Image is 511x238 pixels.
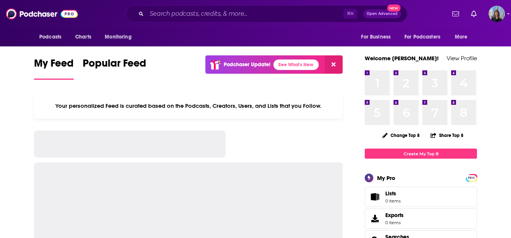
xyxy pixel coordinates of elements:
[75,32,91,42] span: Charts
[385,212,404,219] span: Exports
[365,149,477,159] a: Create My Top 8
[365,187,477,207] a: Lists
[367,213,382,224] span: Exports
[430,128,464,143] button: Share Top 8
[489,6,505,22] button: Show profile menu
[450,30,477,44] button: open menu
[34,57,74,74] span: My Feed
[361,32,391,42] span: For Business
[100,30,141,44] button: open menu
[34,93,343,119] div: Your personalized Feed is curated based on the Podcasts, Creators, Users, and Lists that you Follow.
[39,32,61,42] span: Podcasts
[83,57,146,74] span: Popular Feed
[400,30,451,44] button: open menu
[34,57,74,80] a: My Feed
[387,4,401,12] span: New
[468,7,480,20] a: Show notifications dropdown
[455,32,468,42] span: More
[385,190,401,197] span: Lists
[385,190,396,197] span: Lists
[273,59,319,70] a: See What's New
[363,9,401,18] button: Open AdvancedNew
[378,131,424,140] button: Change Top 8
[6,7,78,21] img: Podchaser - Follow, Share and Rate Podcasts
[489,6,505,22] img: User Profile
[365,55,439,62] a: Welcome [PERSON_NAME]!
[34,30,71,44] button: open menu
[343,9,357,19] span: ⌘ K
[467,175,476,181] span: PRO
[385,220,404,225] span: 0 items
[489,6,505,22] span: Logged in as j.bohrson
[447,55,477,62] a: View Profile
[70,30,96,44] a: Charts
[404,32,440,42] span: For Podcasters
[126,5,407,22] div: Search podcasts, credits, & more...
[385,198,401,204] span: 0 items
[147,8,343,20] input: Search podcasts, credits, & more...
[367,12,398,16] span: Open Advanced
[356,30,400,44] button: open menu
[105,32,131,42] span: Monitoring
[377,174,395,181] div: My Pro
[83,57,146,80] a: Popular Feed
[467,175,476,180] a: PRO
[367,192,382,202] span: Lists
[224,61,270,68] p: Podchaser Update!
[449,7,462,20] a: Show notifications dropdown
[365,208,477,229] a: Exports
